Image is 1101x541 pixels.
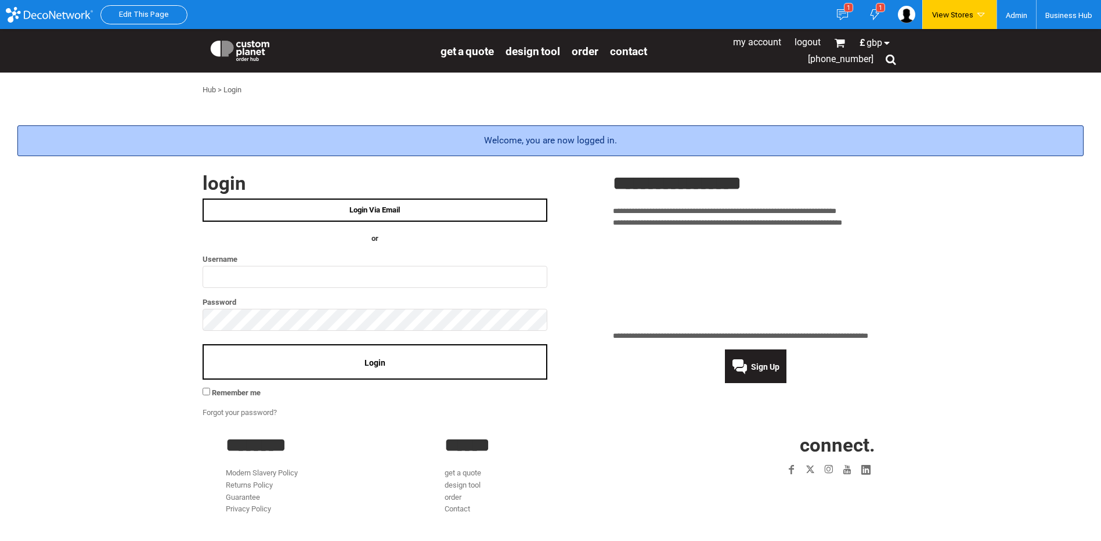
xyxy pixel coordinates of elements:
a: My Account [733,37,781,48]
label: Username [203,253,547,266]
iframe: Customer reviews powered by Trustpilot [715,486,875,500]
span: [PHONE_NUMBER] [808,53,873,64]
a: Modern Slavery Policy [226,468,298,477]
a: Contact [445,504,470,513]
img: Custom Planet [208,38,272,61]
span: design tool [506,45,560,58]
a: Contact [610,44,647,57]
a: Logout [795,37,821,48]
h2: Login [203,174,547,193]
span: Login Via Email [349,205,400,214]
a: order [572,44,598,57]
span: order [572,45,598,58]
span: £ [860,38,867,48]
div: Welcome, you are now logged in. [17,125,1084,156]
div: 1 [844,3,853,12]
span: get a quote [441,45,494,58]
a: Guarantee [226,493,260,502]
a: Edit This Page [119,10,169,19]
input: Remember me [203,388,210,395]
div: 1 [876,3,885,12]
div: Login [223,84,241,96]
span: Login [364,358,385,367]
a: Custom Planet [203,32,435,67]
span: Sign Up [751,362,779,372]
a: Login Via Email [203,199,547,222]
span: Contact [610,45,647,58]
a: Privacy Policy [226,504,271,513]
a: Forgot your password? [203,408,277,417]
label: Password [203,295,547,309]
a: order [445,493,461,502]
div: > [218,84,222,96]
iframe: Customer reviews powered by Trustpilot [613,236,899,323]
a: design tool [506,44,560,57]
span: Remember me [212,388,261,397]
a: get a quote [441,44,494,57]
a: get a quote [445,468,481,477]
a: design tool [445,481,481,489]
h2: CONNECT. [663,435,875,455]
span: GBP [867,38,882,48]
a: Hub [203,85,216,94]
h4: OR [203,233,547,245]
a: Returns Policy [226,481,273,489]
